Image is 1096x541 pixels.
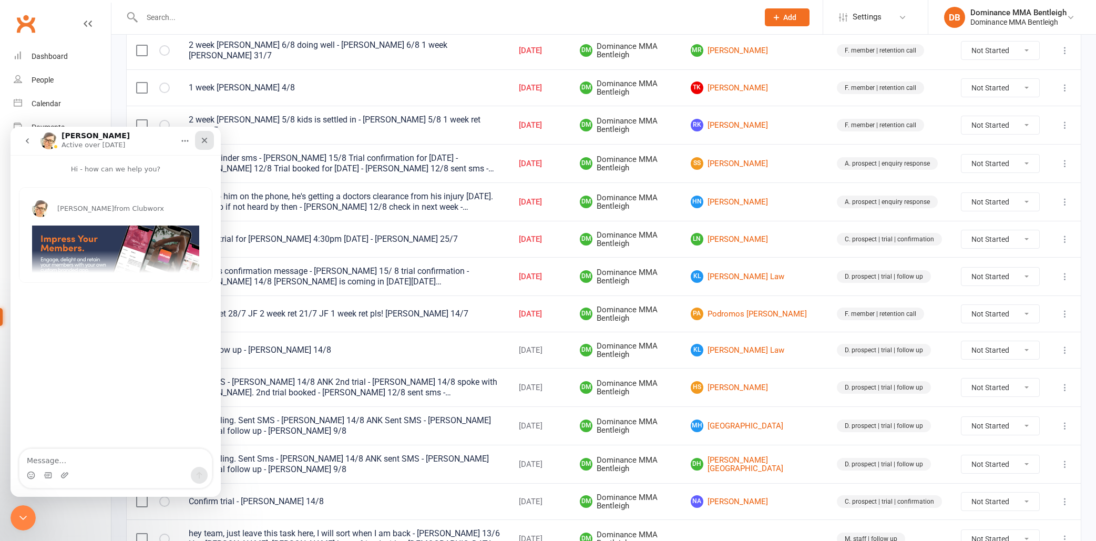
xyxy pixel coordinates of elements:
[189,83,500,93] div: 1 week [PERSON_NAME] 4/8
[691,81,703,94] span: TK
[837,420,931,432] div: D. prospect | trial | follow up
[519,235,561,244] div: [DATE]
[580,420,592,432] span: DM
[837,270,931,283] div: D. prospect | trial | follow up
[189,415,500,436] div: Tried calling. Sent SMS - [PERSON_NAME] 14/8 ANK Sent SMS - [PERSON_NAME] 12/8 Trial follow up - ...
[691,196,818,208] a: HN[PERSON_NAME]
[580,456,671,473] span: Dominance MMA Bentleigh
[519,272,561,281] div: [DATE]
[580,344,592,356] span: DM
[837,233,942,246] div: C. prospect | trial | confirmation
[837,157,938,170] div: A. prospect | enquiry response
[970,17,1067,27] div: Dominance MMA Bentleigh
[580,381,592,394] span: DM
[970,8,1067,17] div: Dominance MMA Bentleigh
[519,422,561,431] div: [DATE]
[189,454,500,475] div: Tried calling. Sent Sms - [PERSON_NAME] 14/8 ANK sent SMS - [PERSON_NAME] 12/8 Trial follow up - ...
[580,379,671,396] span: Dominance MMA Bentleigh
[32,52,68,60] div: Dashboard
[189,309,500,319] div: 4 week ret 28/7 JF 2 week ret 21/7 JF 1 week ret pls! [PERSON_NAME] 14/7
[837,308,924,320] div: F. member | retention call
[837,381,931,394] div: D. prospect | trial | follow up
[691,233,818,246] a: LN[PERSON_NAME]
[580,305,671,323] span: Dominance MMA Bentleigh
[691,420,703,432] span: MH
[783,13,796,22] span: Add
[765,8,810,26] button: Add
[691,119,703,131] span: RK
[519,383,561,392] div: [DATE]
[33,344,42,353] button: Gif picker
[580,119,592,131] span: DM
[11,505,36,530] iframe: Intercom live chat
[14,92,111,116] a: Calendar
[16,344,25,353] button: Emoji picker
[691,81,818,94] a: TK[PERSON_NAME]
[580,117,671,134] span: Dominance MMA Bentleigh
[519,346,561,355] div: [DATE]
[519,159,561,168] div: [DATE]
[519,310,561,319] div: [DATE]
[580,196,592,208] span: DM
[32,76,54,84] div: People
[691,458,703,471] span: DH
[580,233,592,246] span: DM
[580,231,671,248] span: Dominance MMA Bentleigh
[580,193,671,211] span: Dominance MMA Bentleigh
[189,496,500,507] div: Confirm trial - [PERSON_NAME] 14/8
[519,198,561,207] div: [DATE]
[691,344,818,356] a: KL[PERSON_NAME] Law
[691,381,818,394] a: HS[PERSON_NAME]
[580,308,592,320] span: DM
[837,458,931,471] div: D. prospect | trial | follow up
[189,153,500,174] div: sent reminder sms - [PERSON_NAME] 15/8 Trial confirmation for [DATE] - [PERSON_NAME] 12/8 Trial b...
[691,44,703,57] span: MR
[580,495,592,508] span: DM
[11,127,221,497] iframe: Intercom live chat
[519,460,561,469] div: [DATE]
[519,84,561,93] div: [DATE]
[13,11,39,37] a: Clubworx
[691,119,818,131] a: RK[PERSON_NAME]
[944,7,965,28] div: DB
[580,493,671,511] span: Dominance MMA Bentleigh
[691,157,818,170] a: SS[PERSON_NAME]
[580,79,671,97] span: Dominance MMA Bentleigh
[837,81,924,94] div: F. member | retention call
[519,497,561,506] div: [DATE]
[14,45,111,68] a: Dashboard
[580,44,592,57] span: DM
[14,68,111,92] a: People
[519,46,561,55] div: [DATE]
[580,42,671,59] span: Dominance MMA Bentleigh
[189,377,500,398] div: Sent SMS - [PERSON_NAME] 14/8 ANK 2nd trial - [PERSON_NAME] 14/8 spoke with [PERSON_NAME]. 2nd tr...
[691,157,703,170] span: SS
[50,344,58,353] button: Upload attachment
[837,44,924,57] div: F. member | retention call
[691,270,703,283] span: KL
[139,10,751,25] input: Search...
[691,308,818,320] a: PAPodromos [PERSON_NAME]
[189,115,500,136] div: 2 week [PERSON_NAME] 5/8 kids is settled in - [PERSON_NAME] 5/8 1 week ret 29/7 JF
[837,119,924,131] div: F. member | retention call
[189,191,500,212] div: Spoke to him on the phone, he's getting a doctors clearance from his injury [DATE]. follow up if ...
[691,495,703,508] span: NA
[837,196,938,208] div: A. prospect | enquiry response
[519,121,561,130] div: [DATE]
[14,116,111,139] a: Payments
[691,456,818,473] a: DH[PERSON_NAME][GEOGRAPHIC_DATA]
[691,495,818,508] a: NA[PERSON_NAME]
[189,345,500,355] div: Trial follow up - [PERSON_NAME] 14/8
[691,308,703,320] span: PA
[580,81,592,94] span: DM
[580,417,671,435] span: Dominance MMA Bentleigh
